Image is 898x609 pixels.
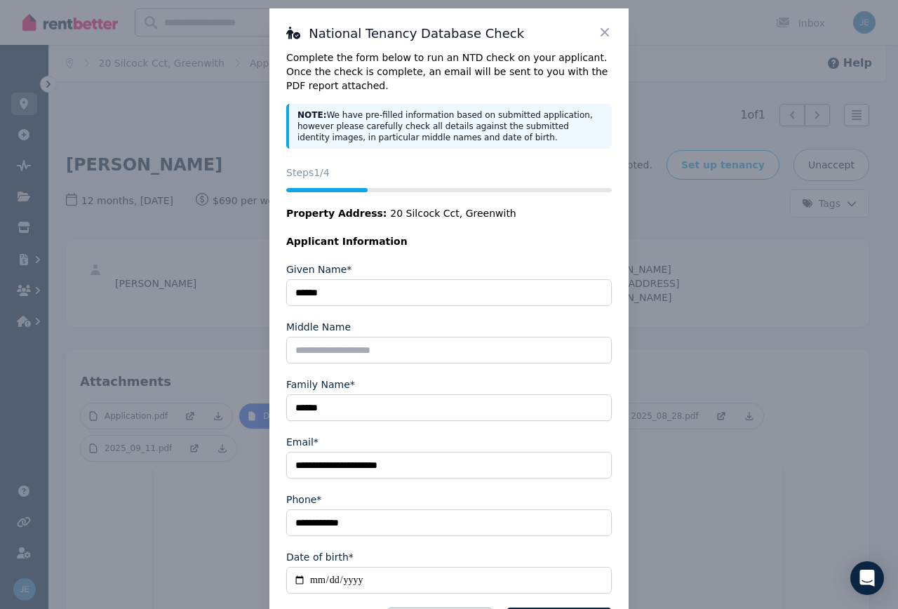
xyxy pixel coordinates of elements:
span: Property Address: [286,208,387,219]
label: Email* [286,435,319,449]
p: Steps 1 /4 [286,166,612,180]
label: Date of birth* [286,550,354,564]
strong: NOTE: [297,110,326,120]
label: Given Name* [286,262,351,276]
label: Family Name* [286,377,355,391]
div: Open Intercom Messenger [850,561,884,595]
div: We have pre-filled information based on submitted application, however please carefully check all... [286,104,612,149]
label: Middle Name [286,320,351,334]
h3: National Tenancy Database Check [286,25,612,42]
p: Complete the form below to run an NTD check on your applicant. Once the check is complete, an ema... [286,51,612,93]
legend: Applicant Information [286,234,612,248]
label: Phone* [286,493,321,507]
span: 20 Silcock Cct, Greenwith [390,206,516,220]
